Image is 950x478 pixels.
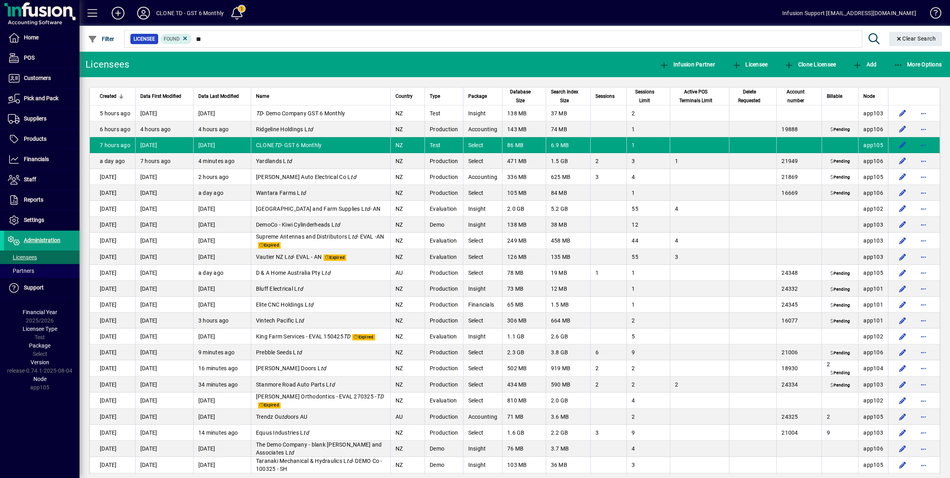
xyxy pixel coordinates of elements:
td: 19 MB [546,265,591,281]
span: Partners [8,268,34,274]
td: Accounting [463,121,502,137]
span: app103.prod.infusionbusinesssoftware.com [863,237,883,244]
span: Vautier NZ L - EVAL - AN [256,254,322,260]
em: TD [274,142,281,148]
td: 65 MB [502,297,545,313]
span: app106.prod.infusionbusinesssoftware.com [863,126,883,132]
a: Knowledge Base [924,2,940,27]
td: 1 [626,265,669,281]
button: Edit [896,459,909,471]
span: D & A Home Australia Pty L [256,270,330,276]
span: Licensee [732,61,768,68]
td: [DATE] [90,297,135,313]
span: app101.prod.infusionbusinesssoftware.com [863,286,883,292]
td: 12 MB [546,281,591,297]
mat-chip: Found Status: Found [161,34,192,44]
span: - Demo Company GST 6 Monthly [256,110,345,117]
td: Production [425,121,463,137]
div: Sessions [595,92,622,101]
span: Ridgeline Holdings L [256,126,313,132]
button: More options [917,139,930,152]
button: Edit [896,266,909,279]
td: 126 MB [502,249,545,265]
td: 2 [590,153,626,169]
button: Edit [896,123,909,136]
td: NZ [390,233,425,249]
span: Clear Search [896,35,936,42]
td: 1 [590,265,626,281]
td: [DATE] [193,105,251,121]
div: Active POS Terminals Limit [675,87,724,105]
td: 1 [626,121,669,137]
td: 2.0 GB [502,201,545,217]
a: Financials [4,150,79,169]
a: Partners [4,264,79,278]
td: 3 [626,153,669,169]
button: Add [851,57,878,72]
td: 5 hours ago [90,105,135,121]
button: Edit [896,187,909,199]
td: 138 MB [502,217,545,233]
a: Staff [4,170,79,190]
button: Edit [896,234,909,247]
td: 55 [626,249,669,265]
td: Evaluation [425,201,463,217]
span: Products [24,136,47,142]
div: Infusion Support [EMAIL_ADDRESS][DOMAIN_NAME] [782,7,916,19]
td: [DATE] [135,169,193,185]
button: More options [917,155,930,167]
td: [DATE] [193,201,251,217]
button: Edit [896,107,909,120]
td: Evaluation [425,233,463,249]
span: [PERSON_NAME] Auto Electrical Co L [256,174,356,180]
td: 1 [670,153,729,169]
td: 1 [626,185,669,201]
td: NZ [390,185,425,201]
button: More options [917,378,930,391]
div: Package [468,92,498,101]
span: More Options [894,61,942,68]
span: POS [24,54,35,61]
span: Account number [781,87,810,105]
em: td [287,158,292,164]
span: Billable [827,92,842,101]
em: td [308,126,313,132]
span: Bluff Electrical L [256,286,303,292]
a: POS [4,48,79,68]
td: Production [425,297,463,313]
td: 336 MB [502,169,545,185]
td: 6 hours ago [90,121,135,137]
td: Production [425,281,463,297]
td: AU [390,265,425,281]
span: Licensees [8,254,37,260]
td: Select [463,249,502,265]
td: Insight [463,105,502,121]
td: [DATE] [135,249,193,265]
button: More options [917,426,930,439]
span: Supreme Antennas and Distributors L - EVAL -AN [256,233,384,240]
td: 16669 [776,185,822,201]
button: Clone Licensee [782,57,838,72]
div: Data Last Modified [198,92,246,101]
span: Wantara Farms L [256,190,306,196]
button: Edit [896,330,909,343]
td: 86 MB [502,137,545,153]
button: More options [917,346,930,359]
em: TD [256,110,263,117]
td: 625 MB [546,169,591,185]
span: Filter [88,36,114,42]
td: 7 hours ago [135,153,193,169]
td: 12 [626,217,669,233]
td: NZ [390,201,425,217]
em: td [301,190,306,196]
a: Licensees [4,251,79,264]
span: Customers [24,75,51,81]
em: td [297,286,303,292]
span: Pending [829,270,851,277]
span: app106.prod.infusionbusinesssoftware.com [863,158,883,164]
td: NZ [390,153,425,169]
td: 471 MB [502,153,545,169]
td: 7 hours ago [90,137,135,153]
button: More options [917,251,930,263]
td: 4 [670,233,729,249]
